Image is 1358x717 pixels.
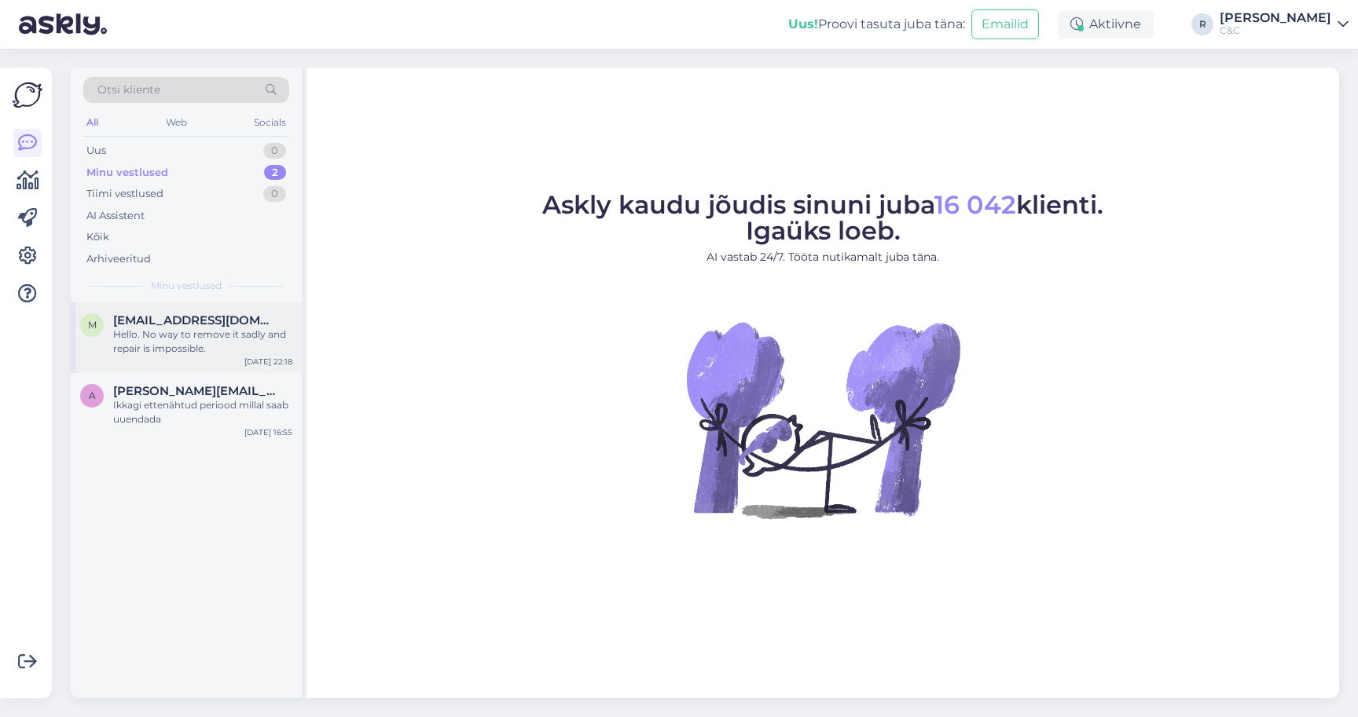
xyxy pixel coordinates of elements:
a: [PERSON_NAME]C&C [1220,12,1349,37]
div: Arhiveeritud [86,251,151,267]
div: Aktiivne [1058,10,1154,38]
div: Kõik [86,229,109,245]
span: Askly kaudu jõudis sinuni juba klienti. Igaüks loeb. [542,189,1103,246]
img: No Chat active [681,278,964,561]
div: Socials [251,112,289,133]
div: [DATE] 22:18 [244,356,292,368]
div: AI Assistent [86,208,145,224]
img: Askly Logo [13,80,42,110]
div: 0 [263,186,286,202]
span: masatolstaa03@gmail.com [113,313,277,327]
button: Emailid [971,9,1039,39]
span: agnes.vanatoa@gmail.com [113,384,277,398]
div: [DATE] 16:55 [244,426,292,438]
span: 16 042 [934,189,1016,220]
div: Hello. No way to remove it sadly and repair is impossible. [113,327,292,356]
b: Uus! [788,16,818,31]
div: Tiimi vestlused [86,186,163,202]
div: 2 [264,165,286,181]
div: Ikkagi ettenähtud periood millal saab uuendada [113,398,292,426]
div: Uus [86,143,106,159]
div: [PERSON_NAME] [1220,12,1331,24]
p: AI vastab 24/7. Tööta nutikamalt juba täna. [542,249,1103,265]
div: 0 [263,143,286,159]
div: All [83,112,101,133]
span: a [89,390,96,401]
div: Web [163,112,190,133]
div: R [1191,13,1213,35]
span: Minu vestlused [151,279,222,293]
div: C&C [1220,24,1331,37]
span: m [88,319,97,331]
div: Minu vestlused [86,165,168,181]
span: Otsi kliente [97,82,160,98]
div: Proovi tasuta juba täna: [788,15,965,34]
